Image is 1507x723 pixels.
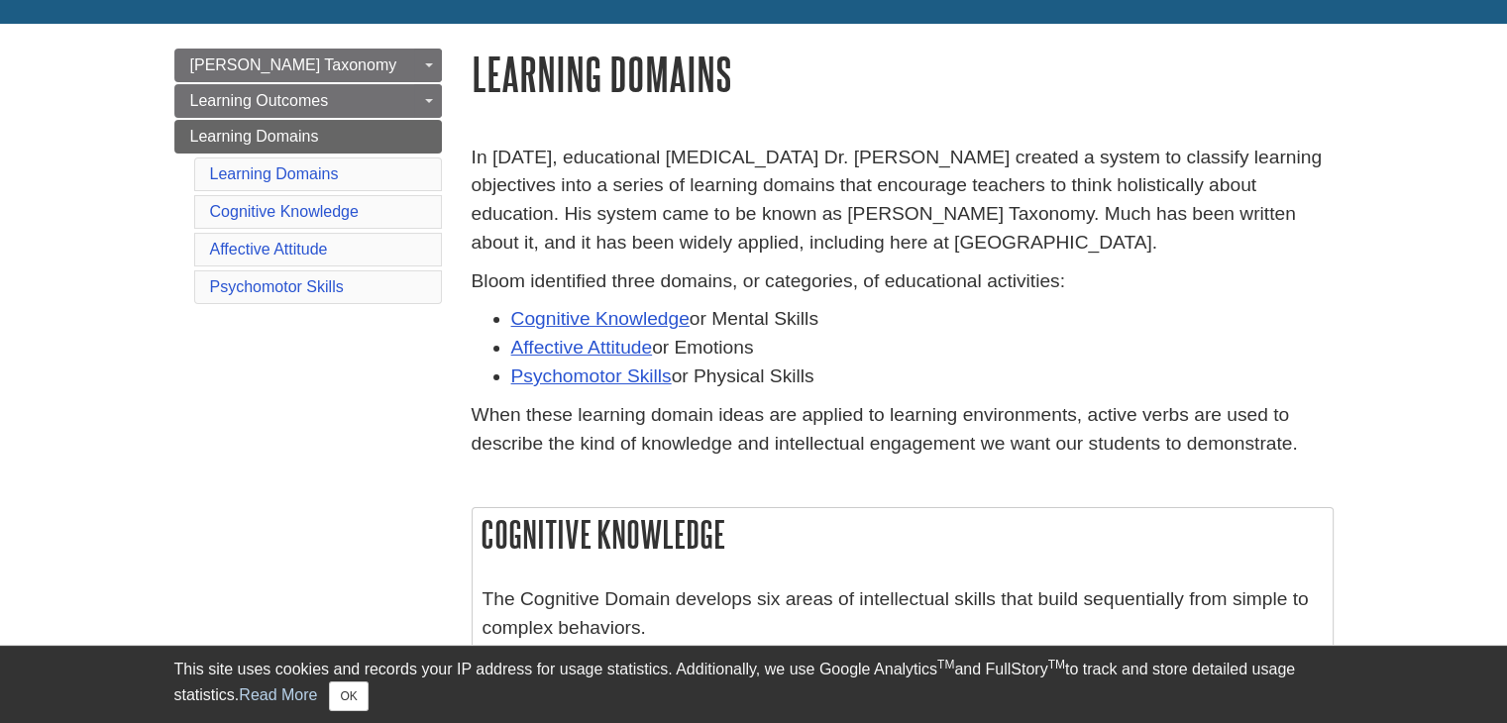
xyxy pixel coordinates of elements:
[239,686,317,703] a: Read More
[511,334,1334,362] li: or Emotions
[329,681,368,711] button: Close
[174,49,442,82] a: [PERSON_NAME] Taxonomy
[174,84,442,118] a: Learning Outcomes
[190,56,397,73] span: [PERSON_NAME] Taxonomy
[472,267,1334,296] p: Bloom identified three domains, or categories, of educational activities:
[483,585,1323,671] p: The Cognitive Domain develops six areas of intellectual skills that build sequentially from simpl...
[473,508,1333,561] h2: Cognitive Knowledge
[190,128,319,145] span: Learning Domains
[472,401,1334,459] p: When these learning domain ideas are applied to learning environments, active verbs are used to d...
[210,203,359,220] a: Cognitive Knowledge
[937,658,954,671] sup: TM
[472,49,1334,99] h1: Learning Domains
[472,144,1334,258] p: In [DATE], educational [MEDICAL_DATA] Dr. [PERSON_NAME] created a system to classify learning obj...
[174,49,442,308] div: Guide Page Menu
[1048,658,1065,671] sup: TM
[210,278,344,295] a: Psychomotor Skills
[210,165,339,182] a: Learning Domains
[190,92,329,109] span: Learning Outcomes
[511,362,1334,391] li: or Physical Skills
[511,308,690,329] a: Cognitive Knowledge
[511,337,653,358] a: Affective Attitude
[174,120,442,154] a: Learning Domains
[174,658,1334,711] div: This site uses cookies and records your IP address for usage statistics. Additionally, we use Goo...
[210,241,328,258] a: Affective Attitude
[511,305,1334,334] li: or Mental Skills
[511,365,672,386] a: Psychomotor Skills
